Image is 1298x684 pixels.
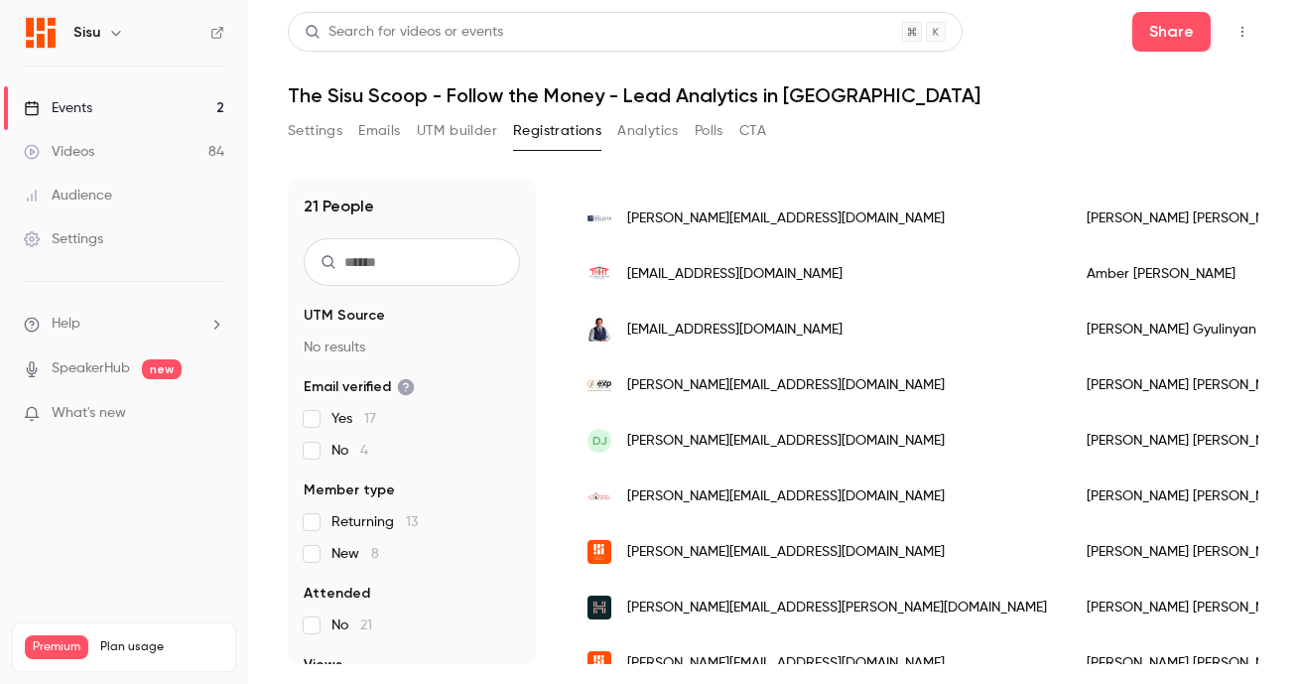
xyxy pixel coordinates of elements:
[288,83,1258,107] h1: The Sisu Scoop - Follow the Money - Lead Analytics in [GEOGRAPHIC_DATA]
[52,314,80,335] span: Help
[627,598,1047,618] span: [PERSON_NAME][EMAIL_ADDRESS][PERSON_NAME][DOMAIN_NAME]
[52,403,126,424] span: What's new
[417,115,497,147] button: UTM builder
[627,653,945,674] span: [PERSON_NAME][EMAIL_ADDRESS][DOMAIN_NAME]
[288,115,342,147] button: Settings
[617,115,679,147] button: Analytics
[406,515,418,529] span: 13
[24,314,224,335] li: help-dropdown-opener
[627,486,945,507] span: [PERSON_NAME][EMAIL_ADDRESS][DOMAIN_NAME]
[587,373,611,397] img: jandlrealestategroup.com
[304,306,385,326] span: UTM Source
[587,215,611,221] img: jenniferhollistergroup.com
[627,208,945,229] span: [PERSON_NAME][EMAIL_ADDRESS][DOMAIN_NAME]
[142,359,182,379] span: new
[587,651,611,675] img: sisu.co
[695,115,723,147] button: Polls
[304,377,415,397] span: Email verified
[371,547,379,561] span: 8
[364,412,376,426] span: 17
[627,320,843,341] span: [EMAIL_ADDRESS][DOMAIN_NAME]
[24,229,103,249] div: Settings
[627,375,945,396] span: [PERSON_NAME][EMAIL_ADDRESS][DOMAIN_NAME]
[592,432,607,450] span: DJ
[627,264,843,285] span: [EMAIL_ADDRESS][DOMAIN_NAME]
[627,542,945,563] span: [PERSON_NAME][EMAIL_ADDRESS][DOMAIN_NAME]
[331,512,418,532] span: Returning
[358,115,400,147] button: Emails
[304,480,395,500] span: Member type
[52,358,130,379] a: SpeakerHub
[587,492,611,500] img: teamcaropreso.com
[627,431,945,452] span: [PERSON_NAME][EMAIL_ADDRESS][DOMAIN_NAME]
[24,186,112,205] div: Audience
[304,195,374,218] h1: 21 People
[331,441,368,461] span: No
[1132,12,1211,52] button: Share
[304,338,520,357] p: No results
[304,655,342,675] span: Views
[587,318,611,342] img: levonteam.com
[587,540,611,564] img: sisu.co
[360,444,368,458] span: 4
[305,22,503,43] div: Search for videos or events
[73,23,100,43] h6: Sisu
[25,635,88,659] span: Premium
[587,262,611,286] img: thhtrealty.com
[100,639,223,655] span: Plan usage
[513,115,601,147] button: Registrations
[24,142,94,162] div: Videos
[25,17,57,49] img: Sisu
[739,115,766,147] button: CTA
[331,544,379,564] span: New
[25,659,63,677] p: Videos
[24,98,92,118] div: Events
[178,659,223,677] p: / 500
[360,618,372,632] span: 21
[331,616,372,635] span: No
[304,584,370,604] span: Attended
[331,409,376,429] span: Yes
[587,596,611,619] img: heapsestrin.com
[178,662,192,674] span: 84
